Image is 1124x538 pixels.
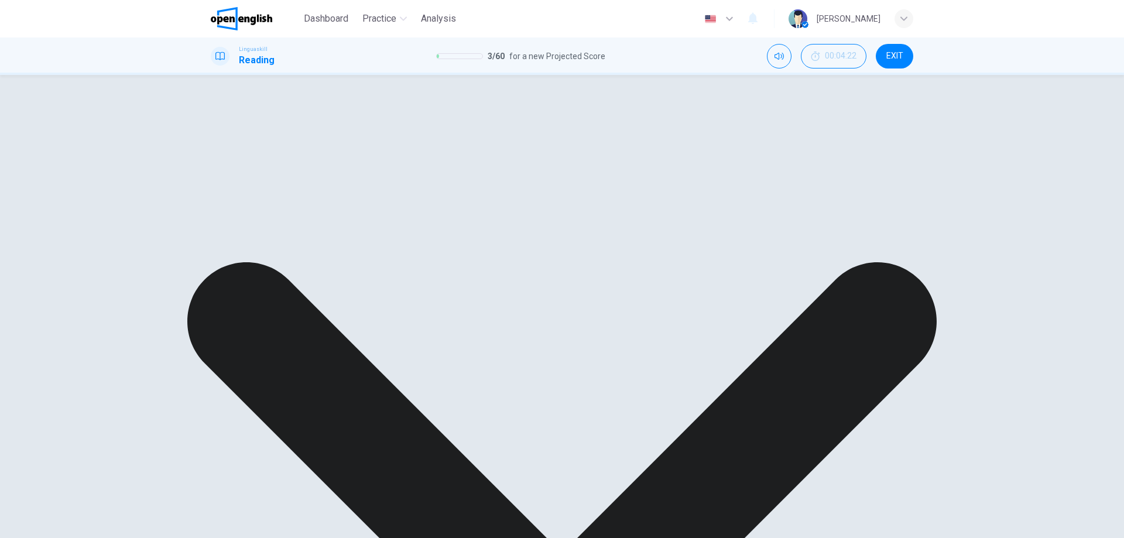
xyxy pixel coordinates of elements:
[239,53,275,67] h1: Reading
[211,7,299,30] a: OpenEnglish logo
[876,44,913,68] button: EXIT
[239,45,268,53] span: Linguaskill
[362,12,396,26] span: Practice
[886,52,903,61] span: EXIT
[703,15,718,23] img: en
[801,44,866,68] div: Hide
[358,8,412,29] button: Practice
[801,44,866,68] button: 00:04:22
[299,8,353,29] button: Dashboard
[416,8,461,29] button: Analysis
[304,12,348,26] span: Dashboard
[421,12,456,26] span: Analysis
[789,9,807,28] img: Profile picture
[509,49,605,63] span: for a new Projected Score
[767,44,791,68] div: Mute
[825,52,856,61] span: 00:04:22
[488,49,505,63] span: 3 / 60
[211,7,272,30] img: OpenEnglish logo
[817,12,880,26] div: [PERSON_NAME]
